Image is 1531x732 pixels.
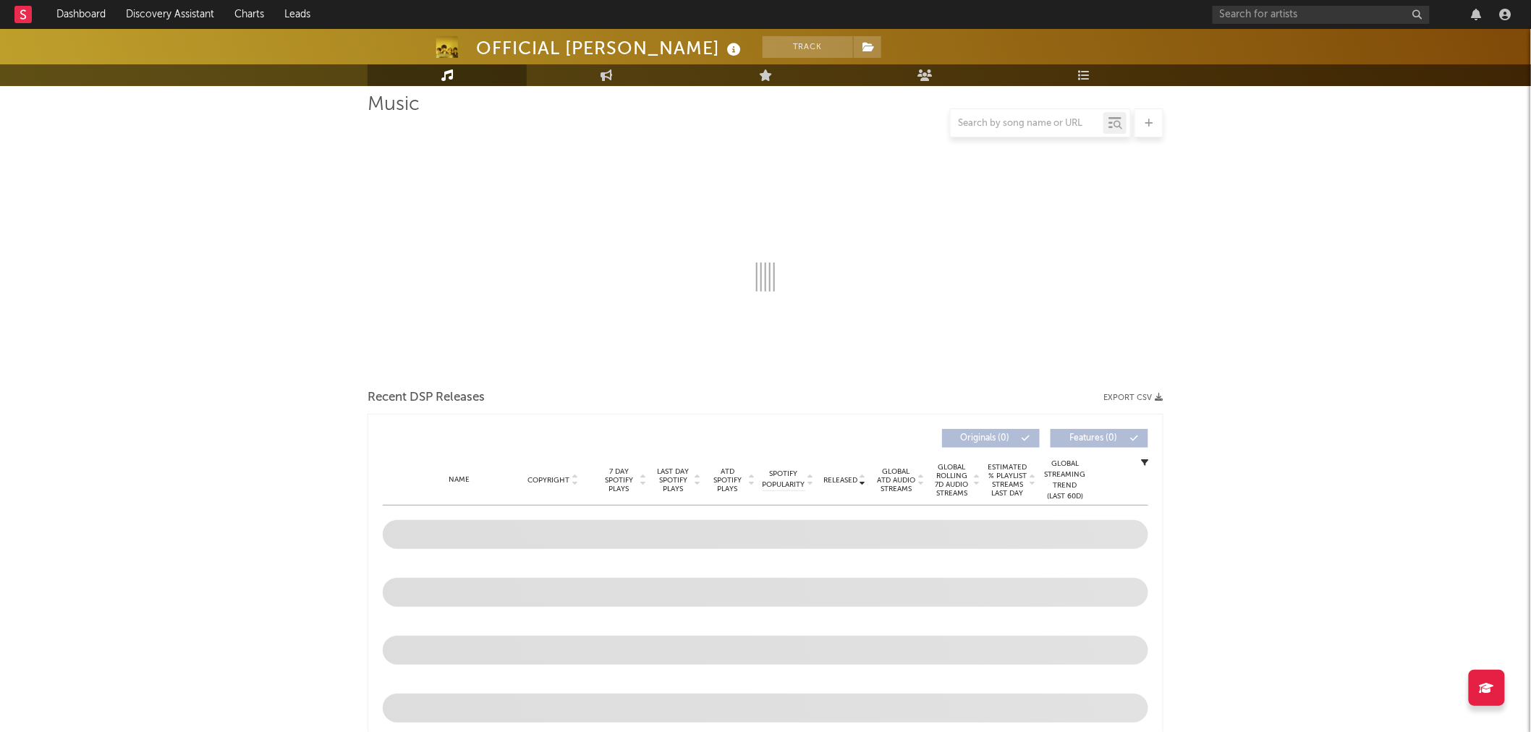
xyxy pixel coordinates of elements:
[763,469,805,490] span: Spotify Popularity
[763,36,853,58] button: Track
[527,476,569,485] span: Copyright
[1043,459,1087,502] div: Global Streaming Trend (Last 60D)
[876,467,916,493] span: Global ATD Audio Streams
[654,467,692,493] span: Last Day Spotify Plays
[1213,6,1430,24] input: Search for artists
[1060,434,1127,443] span: Features ( 0 )
[412,474,506,485] div: Name
[1051,429,1148,448] button: Features(0)
[1103,393,1163,402] button: Export CSV
[368,96,420,114] span: Music
[823,476,857,485] span: Released
[368,389,485,407] span: Recent DSP Releases
[600,467,638,493] span: 7 Day Spotify Plays
[942,429,1040,448] button: Originals(0)
[988,463,1027,498] span: Estimated % Playlist Streams Last Day
[708,467,747,493] span: ATD Spotify Plays
[932,463,972,498] span: Global Rolling 7D Audio Streams
[476,36,745,60] div: OFFICIAL [PERSON_NAME]
[951,118,1103,129] input: Search by song name or URL
[951,434,1018,443] span: Originals ( 0 )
